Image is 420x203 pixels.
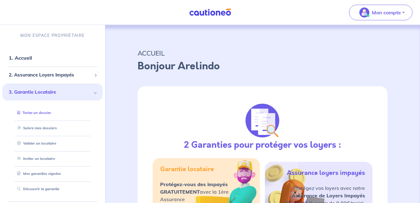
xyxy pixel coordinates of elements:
a: Valider un locataire [15,141,56,146]
a: 1. Accueil [9,55,32,61]
h3: 2 Garanties pour protéger vos loyers : [184,140,341,151]
p: ACCUEIL [138,47,387,59]
h5: Garantie locataire [160,166,214,173]
img: justif-loupe [245,104,279,137]
div: Mes garanties signées [10,169,95,179]
a: Suivre mes dossiers [15,126,57,130]
strong: Protégez-vous des impayés GRATUITEMENT [160,181,228,195]
p: Mon compte [372,9,401,16]
button: illu_account_valid_menu.svgMon compte [349,5,412,20]
div: 1. Accueil [3,52,103,64]
div: 3. Garantie Locataire [3,84,103,101]
div: Suivre mes dossiers [10,123,95,133]
span: 3. Garantie Locataire [9,89,92,96]
div: Inviter un locataire [10,154,95,164]
a: Mes garanties signées [15,171,61,176]
div: Tester un dossier [10,108,95,118]
img: Cautioneo [187,8,234,16]
div: 2. Assurance Loyers Impayés [3,69,103,81]
img: illu_account_valid_menu.svg [359,7,369,17]
p: Bonjour Arelindo [138,59,387,74]
span: 2. Assurance Loyers Impayés [9,72,92,79]
div: Valider un locataire [10,138,95,149]
p: MON ESPACE PROPRIÉTAIRE [20,32,85,38]
strong: Assurance de Loyers Impayés [292,192,365,199]
div: Découvrir la garantie [10,184,95,194]
h5: Assurance loyers impayés [287,169,365,177]
a: Découvrir la garantie [15,187,59,191]
a: Tester un dossier [15,111,51,115]
a: Inviter un locataire [15,156,55,161]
